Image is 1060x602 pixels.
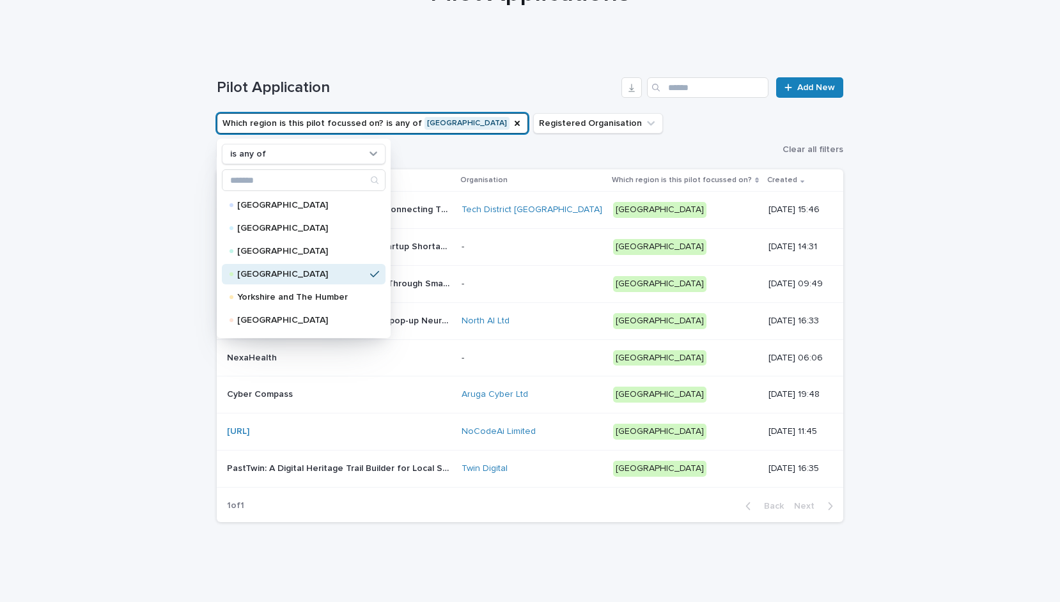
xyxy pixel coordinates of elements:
button: Registered Organisation [533,113,663,134]
span: Back [756,502,784,511]
tr: Cyber CompassCyber Compass Aruga Cyber Ltd [GEOGRAPHIC_DATA][DATE] 19:48 [217,376,843,413]
a: [URL] [227,427,249,436]
p: [DATE] 09:49 [768,279,823,289]
p: Yorkshire and The Humber [237,293,365,302]
div: [GEOGRAPHIC_DATA] [613,202,706,218]
button: Clear all filters [777,140,843,159]
tr: Idea to MVP - Tackling Lancashire’s Startup Shortage Through FE-Led InnovationIdea to MVP - Tackl... [217,229,843,266]
p: [GEOGRAPHIC_DATA] [237,224,365,233]
p: - [462,279,603,289]
p: Which region is this pilot focussed on? [612,173,752,187]
tr: Tech District [GEOGRAPHIC_DATA] – Connecting The Counties Tech EcosystemsTech District [GEOGRAPHI... [217,192,843,229]
a: NoCodeAi Limited [462,426,536,437]
p: Cyber Compass [227,387,295,400]
p: [GEOGRAPHIC_DATA] [237,270,365,279]
div: [GEOGRAPHIC_DATA] [613,239,706,255]
a: Tech District [GEOGRAPHIC_DATA] [462,205,602,215]
p: is any of [230,149,266,160]
a: Aruga Cyber Ltd [462,389,528,400]
h1: Pilot Application [217,79,616,97]
p: [DATE] 16:33 [768,316,823,327]
p: 1 of 1 [217,490,254,521]
div: [GEOGRAPHIC_DATA] [613,313,706,329]
div: Search [222,169,386,191]
button: Which region is this pilot focussed on? [217,113,528,134]
button: Back [735,500,789,512]
span: Add New [797,83,835,92]
p: [GEOGRAPHIC_DATA] [237,247,365,256]
a: Twin Digital [462,463,508,474]
div: [GEOGRAPHIC_DATA] [613,276,706,292]
tr: [URL] NoCodeAi Limited [GEOGRAPHIC_DATA][DATE] 11:45 [217,413,843,451]
p: [DATE] 16:35 [768,463,823,474]
div: [GEOGRAPHIC_DATA] [613,461,706,477]
span: Next [794,502,822,511]
div: [GEOGRAPHIC_DATA] [613,424,706,440]
p: Created [767,173,797,187]
p: Organisation [460,173,508,187]
p: [DATE] 11:45 [768,426,823,437]
p: PastTwin: A Digital Heritage Trail Builder for Local Storytelling [227,461,453,474]
tr: PastTwin: A Digital Heritage Trail Builder for Local StorytellingPastTwin: A Digital Heritage Tra... [217,450,843,487]
tr: attriDNA: Supporting Start up Growth Through Smarter Talent MatchingattriDNA: Supporting Start up... [217,265,843,302]
p: [GEOGRAPHIC_DATA] [237,201,365,210]
p: [DATE] 15:46 [768,205,823,215]
div: [GEOGRAPHIC_DATA] [613,387,706,403]
p: - [462,242,603,252]
p: - [462,353,603,364]
button: Next [789,500,843,512]
p: [DATE] 06:06 [768,353,823,364]
tr: North AI - [GEOGRAPHIC_DATA]'s first pop-up Neuroscience AI lab for local tech.North AI - [GEOGRA... [217,302,843,339]
div: [GEOGRAPHIC_DATA] [613,350,706,366]
input: Search [647,77,768,98]
p: [DATE] 19:48 [768,389,823,400]
p: [DATE] 14:31 [768,242,823,252]
span: Clear all filters [783,145,843,154]
a: North AI Ltd [462,316,510,327]
input: Search [222,170,385,190]
p: [GEOGRAPHIC_DATA] [237,316,365,325]
tr: NexaHealthNexaHealth -[GEOGRAPHIC_DATA][DATE] 06:06 [217,339,843,376]
a: Add New [776,77,843,98]
p: NexaHealth [227,350,279,364]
